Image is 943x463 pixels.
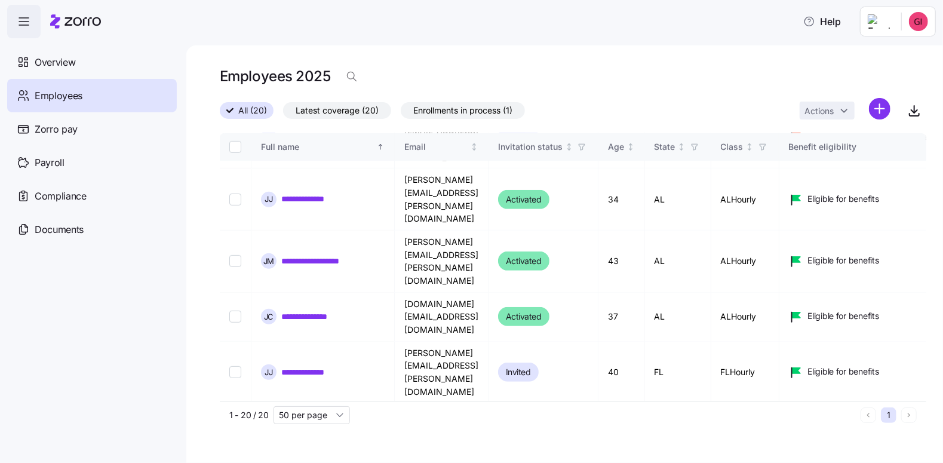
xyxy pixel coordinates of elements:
td: ALHourly [711,231,779,293]
img: 4b78b8f35f4a6442e1d89d95ad3c6c9a [909,12,928,31]
span: Eligible for benefits [808,310,879,322]
th: StateNot sorted [645,133,711,161]
span: Zorro pay [35,122,78,137]
span: 1 - 20 / 20 [229,409,269,421]
span: Activated [506,254,542,268]
div: Not sorted [677,143,686,151]
div: Not sorted [745,143,754,151]
h1: Employees 2025 [220,67,330,85]
span: Compliance [35,189,87,204]
div: Not sorted [470,143,478,151]
a: Payroll [7,146,177,179]
span: Payroll [35,155,64,170]
td: AL [645,293,711,342]
span: Overview [35,55,75,70]
span: All (20) [238,103,267,118]
th: Full nameSorted ascending [251,133,395,161]
span: Enrollments in process (1) [413,103,512,118]
span: Eligible for benefits [808,193,879,205]
th: AgeNot sorted [598,133,645,161]
td: FL [645,342,711,404]
input: Select record 8 [229,194,241,206]
span: Latest coverage (20) [296,103,379,118]
td: FLHourly [711,342,779,404]
input: Select all records [229,141,241,153]
td: AL [645,168,711,231]
svg: add icon [869,98,890,119]
button: Help [794,10,850,33]
th: EmailNot sorted [395,133,489,161]
span: Employees [35,88,82,103]
div: Email [404,140,468,154]
span: Activated [506,309,542,324]
td: 37 [598,293,645,342]
span: Documents [35,222,84,237]
span: J J [265,195,273,203]
input: Select record 11 [229,366,241,378]
span: Help [803,14,841,29]
td: 40 [598,342,645,404]
a: Zorro pay [7,112,177,146]
td: [PERSON_NAME][EMAIL_ADDRESS][PERSON_NAME][DOMAIN_NAME] [395,342,489,404]
span: J J [265,369,273,376]
button: 1 [881,407,896,423]
div: Sorted ascending [376,143,385,151]
button: Next page [901,407,917,423]
span: Activated [506,192,542,207]
td: ALHourly [711,293,779,342]
img: Employer logo [868,14,892,29]
a: Documents [7,213,177,246]
td: [PERSON_NAME][EMAIL_ADDRESS][PERSON_NAME][DOMAIN_NAME] [395,231,489,293]
td: [DOMAIN_NAME][EMAIL_ADDRESS][DOMAIN_NAME] [395,293,489,342]
span: Actions [804,107,834,115]
div: Full name [261,140,374,154]
div: Invitation status [498,140,563,154]
button: Previous page [861,407,876,423]
a: Overview [7,45,177,79]
div: Class [721,140,744,154]
th: Invitation statusNot sorted [489,133,598,161]
td: AL [645,231,711,293]
div: State [655,140,675,154]
a: Compliance [7,179,177,213]
div: Not sorted [626,143,635,151]
th: ClassNot sorted [711,133,779,161]
button: Actions [800,102,855,119]
input: Select record 9 [229,255,241,267]
div: Not sorted [565,143,573,151]
td: [PERSON_NAME][EMAIL_ADDRESS][PERSON_NAME][DOMAIN_NAME] [395,168,489,231]
span: J M [263,257,275,265]
td: ALHourly [711,168,779,231]
div: Benefit eligibility [789,140,935,154]
td: 34 [598,168,645,231]
span: J C [264,313,274,321]
span: Eligible for benefits [808,255,879,266]
td: 43 [598,231,645,293]
input: Select record 10 [229,311,241,323]
div: Age [608,140,624,154]
a: Employees [7,79,177,112]
span: Invited [506,365,531,379]
span: Eligible for benefits [808,366,879,378]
